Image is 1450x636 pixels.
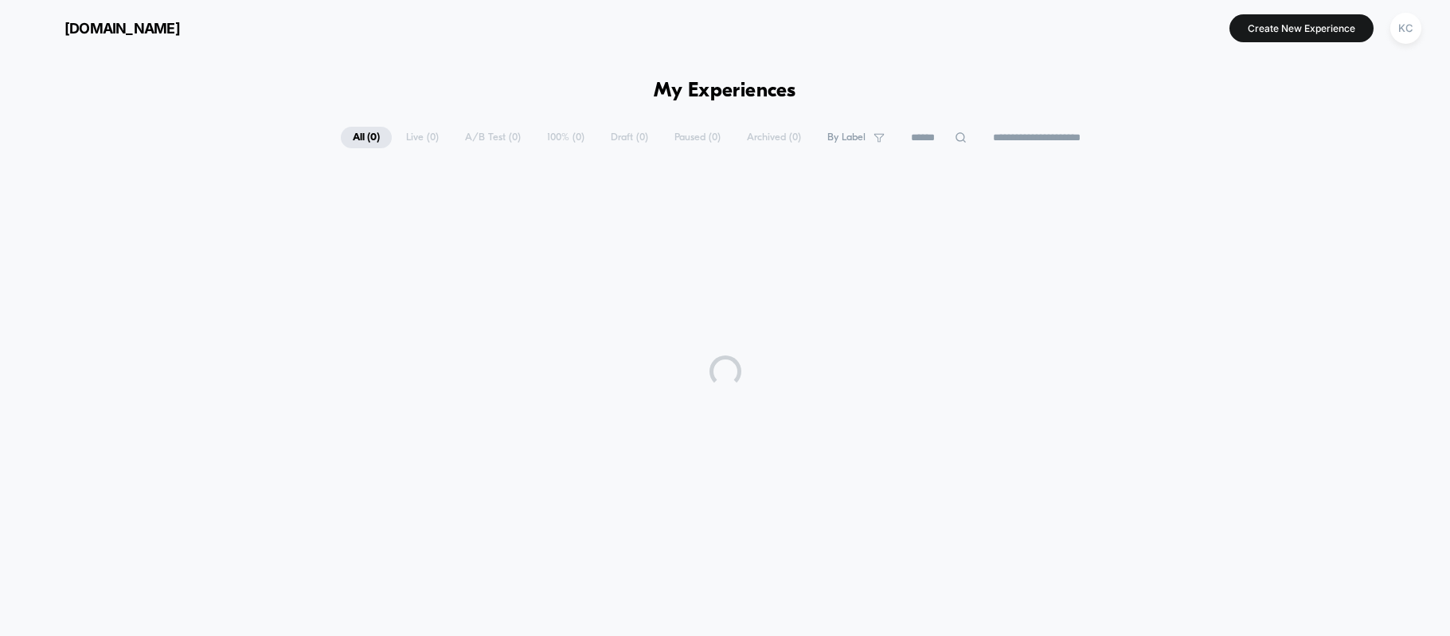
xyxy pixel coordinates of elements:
button: KC [1386,12,1426,45]
h1: My Experiences [654,80,796,103]
div: KC [1390,13,1421,44]
button: Create New Experience [1229,14,1374,42]
span: All ( 0 ) [341,127,392,148]
span: By Label [827,132,866,143]
span: [DOMAIN_NAME] [64,20,180,37]
button: [DOMAIN_NAME] [24,15,185,41]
